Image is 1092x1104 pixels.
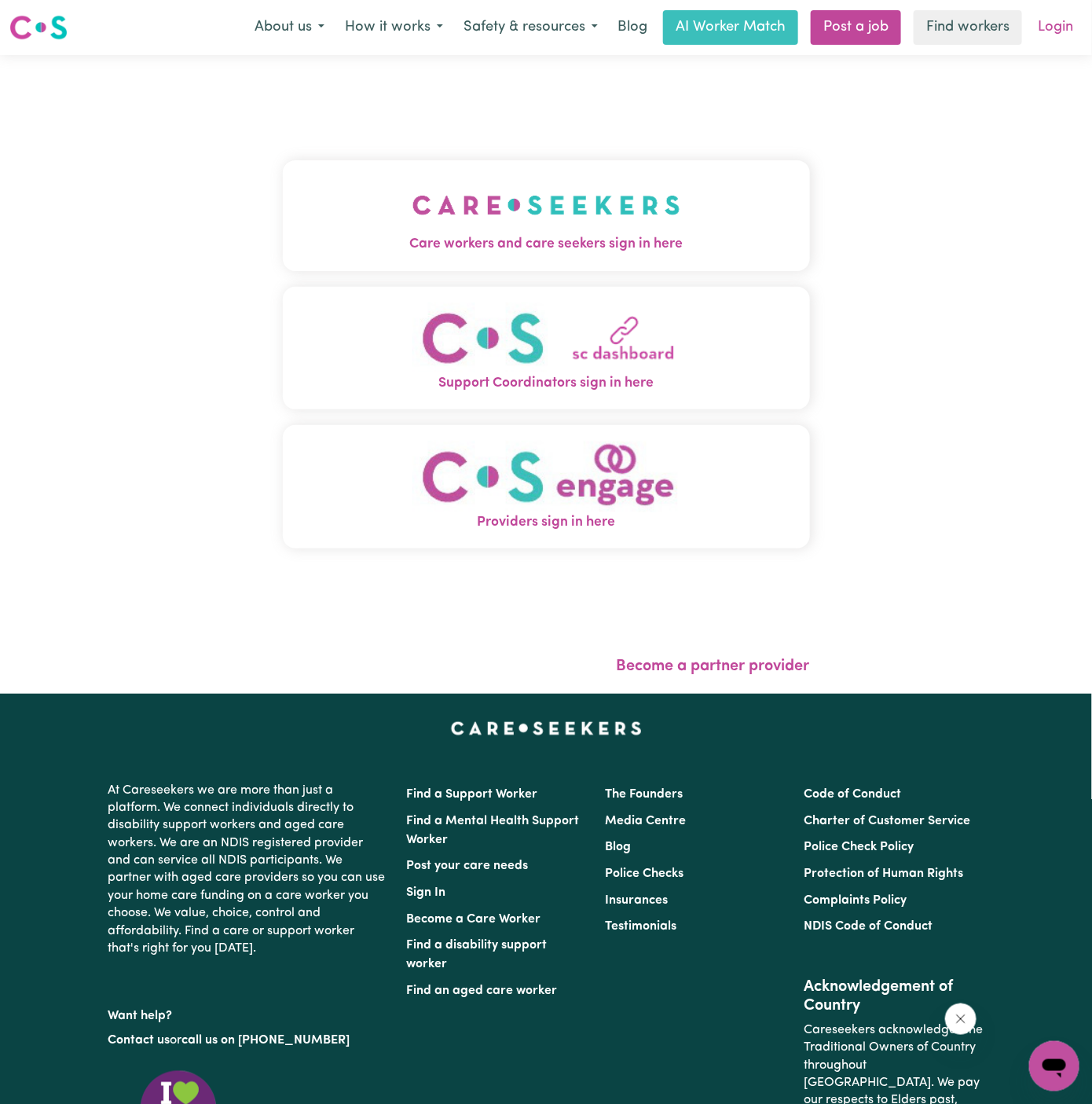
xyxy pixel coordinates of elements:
[406,788,537,801] a: Find a Support Worker
[617,658,810,674] a: Become a partner provider
[605,920,676,933] a: Testimonials
[406,985,557,997] a: Find an aged care worker
[804,867,964,880] a: Protection of Human Rights
[108,1001,387,1025] p: Want help?
[605,841,631,853] a: Blog
[804,815,971,827] a: Charter of Customer Service
[283,373,810,394] span: Support Coordinators sign in here
[9,9,68,46] a: Careseekers logo
[811,10,901,45] a: Post a job
[283,287,810,410] button: Support Coordinators sign in here
[283,425,810,548] button: Providers sign in here
[406,860,528,872] a: Post your care needs
[804,920,933,933] a: NDIS Code of Conduct
[608,10,657,45] a: Blog
[406,913,541,926] a: Become a Care Worker
[335,11,453,44] button: How it works
[283,512,810,533] span: Providers sign in here
[283,234,810,255] span: Care workers and care seekers sign in here
[804,977,984,1015] h2: Acknowledgement of Country
[914,10,1022,45] a: Find workers
[108,1034,170,1047] a: Contact us
[181,1034,350,1047] a: call us on [PHONE_NUMBER]
[804,894,907,907] a: Complaints Policy
[605,815,686,827] a: Media Centre
[406,886,445,899] a: Sign In
[605,867,683,880] a: Police Checks
[108,776,387,964] p: At Careseekers we are more than just a platform. We connect individuals directly to disability su...
[453,11,608,44] button: Safety & resources
[1029,1041,1079,1091] iframe: Button to launch messaging window
[605,788,683,801] a: The Founders
[9,13,68,42] img: Careseekers logo
[406,939,547,970] a: Find a disability support worker
[9,11,95,24] span: Need any help?
[663,10,798,45] a: AI Worker Match
[451,722,642,735] a: Careseekers home page
[804,788,902,801] a: Code of Conduct
[804,841,914,853] a: Police Check Policy
[244,11,335,44] button: About us
[945,1003,977,1035] iframe: Close message
[1028,10,1083,45] a: Login
[108,1025,387,1055] p: or
[283,160,810,270] button: Care workers and care seekers sign in here
[406,815,579,846] a: Find a Mental Health Support Worker
[605,894,668,907] a: Insurances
